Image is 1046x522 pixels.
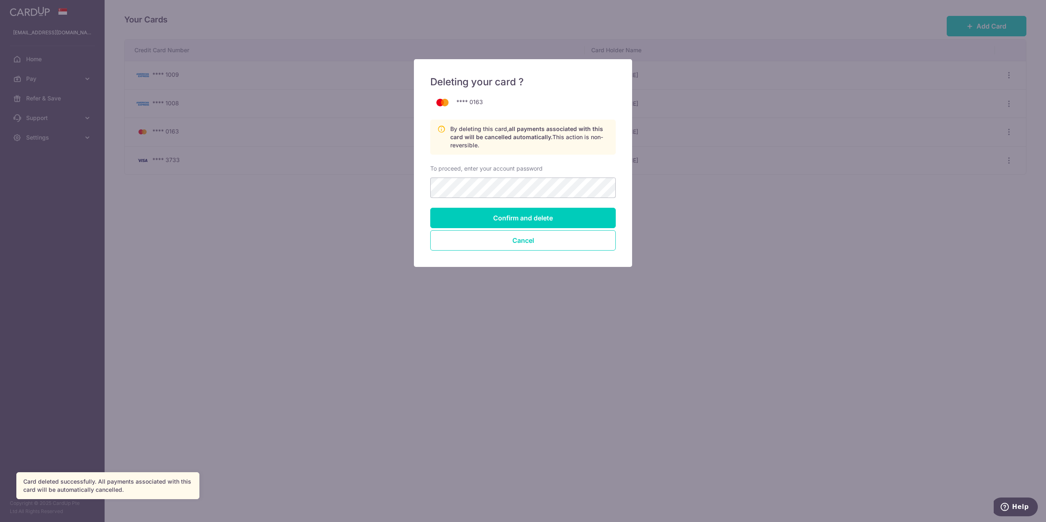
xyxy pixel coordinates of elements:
[994,498,1038,518] iframe: Opens a widget where you can find more information
[23,478,192,494] div: Card deleted successfully. All payments associated with this card will be automatically cancelled.
[430,164,543,173] label: To proceed, enter your account password
[450,125,609,149] p: By deleting this card, This action is non-reversible.
[430,230,616,251] button: Close
[450,125,603,140] span: all payments associated with this card will be cancelled automatically.
[430,76,616,89] h5: Deleting your card ?
[430,95,455,110] img: mastercard-99a46211e592af111814a8fdce22cade2a9c75f737199bf20afa9c511bb7cb3e.png
[430,208,616,228] input: Confirm and delete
